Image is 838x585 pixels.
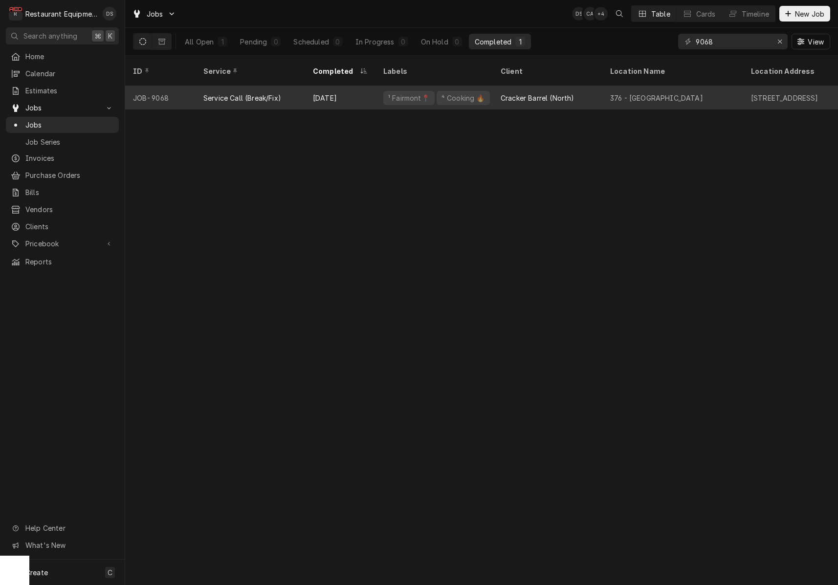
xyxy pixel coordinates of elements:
[793,9,826,19] span: New Job
[25,86,114,96] span: Estimates
[772,34,788,49] button: Erase input
[383,66,485,76] div: Labels
[25,170,114,180] span: Purchase Orders
[651,9,670,19] div: Table
[806,37,826,47] span: View
[6,520,119,536] a: Go to Help Center
[23,31,77,41] span: Search anything
[25,120,114,130] span: Jobs
[583,7,597,21] div: CA
[517,37,523,47] div: 1
[220,37,225,47] div: 1
[475,37,511,47] div: Completed
[128,6,180,22] a: Go to Jobs
[25,9,97,19] div: Restaurant Equipment Diagnostics
[696,9,716,19] div: Cards
[305,86,375,109] div: [DATE]
[454,37,460,47] div: 0
[313,66,358,76] div: Completed
[572,7,586,21] div: Derek Stewart's Avatar
[610,93,703,103] div: 376 - [GEOGRAPHIC_DATA]
[125,86,196,109] div: JOB-9068
[6,100,119,116] a: Go to Jobs
[387,93,431,103] div: ¹ Fairmont📍
[25,68,114,79] span: Calendar
[9,7,22,21] div: R
[6,27,119,44] button: Search anything⌘K
[25,238,99,249] span: Pricebook
[25,103,99,113] span: Jobs
[612,6,627,22] button: Open search
[696,34,769,49] input: Keyword search
[25,221,114,232] span: Clients
[501,66,593,76] div: Client
[25,137,114,147] span: Job Series
[6,167,119,183] a: Purchase Orders
[6,236,119,252] a: Go to Pricebook
[6,48,119,65] a: Home
[572,7,586,21] div: DS
[273,37,279,47] div: 0
[751,93,818,103] div: [STREET_ADDRESS]
[583,7,597,21] div: Chrissy Adams's Avatar
[25,187,114,197] span: Bills
[6,218,119,235] a: Clients
[6,134,119,150] a: Job Series
[6,537,119,553] a: Go to What's New
[779,6,830,22] button: New Job
[501,93,574,103] div: Cracker Barrel (North)
[6,65,119,82] a: Calendar
[25,204,114,215] span: Vendors
[25,540,113,550] span: What's New
[6,83,119,99] a: Estimates
[108,31,112,41] span: K
[335,37,341,47] div: 0
[185,37,214,47] div: All Open
[6,201,119,217] a: Vendors
[133,66,186,76] div: ID
[594,7,608,21] div: + 4
[355,37,395,47] div: In Progress
[6,117,119,133] a: Jobs
[94,31,101,41] span: ⌘
[103,7,116,21] div: DS
[610,66,733,76] div: Location Name
[25,568,48,577] span: Create
[421,37,448,47] div: On Hold
[9,7,22,21] div: Restaurant Equipment Diagnostics's Avatar
[147,9,163,19] span: Jobs
[6,184,119,200] a: Bills
[6,150,119,166] a: Invoices
[203,66,295,76] div: Service
[103,7,116,21] div: Derek Stewart's Avatar
[400,37,406,47] div: 0
[203,93,281,103] div: Service Call (Break/Fix)
[240,37,267,47] div: Pending
[25,153,114,163] span: Invoices
[441,93,486,103] div: ⁴ Cooking 🔥
[25,523,113,533] span: Help Center
[25,257,114,267] span: Reports
[25,51,114,62] span: Home
[293,37,329,47] div: Scheduled
[6,254,119,270] a: Reports
[742,9,769,19] div: Timeline
[108,567,112,578] span: C
[792,34,830,49] button: View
